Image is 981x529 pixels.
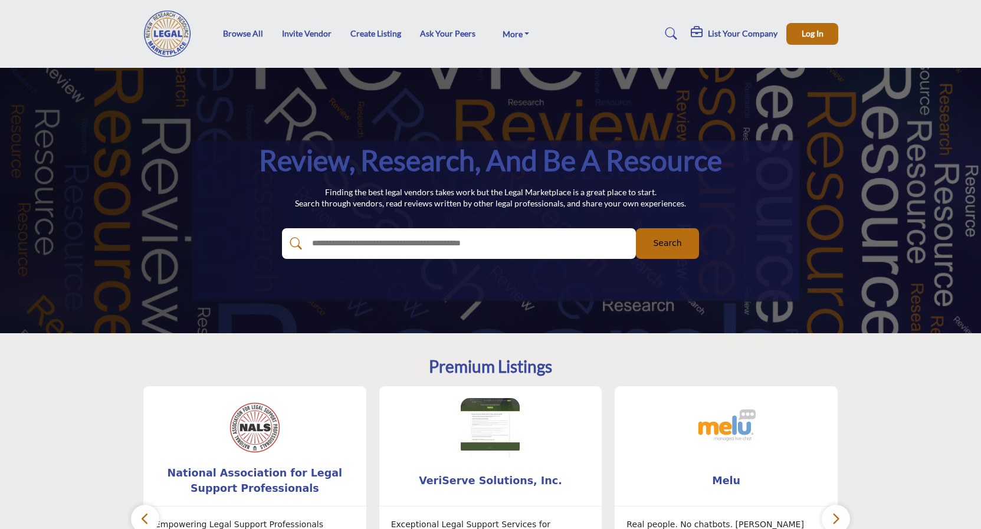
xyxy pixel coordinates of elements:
[494,25,538,42] a: More
[697,398,756,457] img: Melu
[802,28,823,38] span: Log In
[225,398,284,457] img: National Association for Legal Support Professionals
[259,142,722,179] h1: Review, Research, and be a Resource
[708,28,777,39] h5: List Your Company
[786,23,838,45] button: Log In
[632,465,820,497] b: Melu
[653,237,681,249] span: Search
[282,28,332,38] a: Invite Vendor
[143,10,198,57] img: Site Logo
[632,473,820,488] span: Melu
[397,465,585,497] b: VeriServe Solutions, Inc.
[429,357,552,377] h2: Premium Listings
[420,28,475,38] a: Ask Your Peers
[615,465,838,497] a: Melu
[295,198,686,209] p: Search through vendors, read reviews written by other legal professionals, and share your own exp...
[397,473,585,488] span: VeriServe Solutions, Inc.
[161,465,349,497] b: National Association for Legal Support Professionals
[636,228,699,259] button: Search
[654,24,685,43] a: Search
[379,465,602,497] a: VeriServe Solutions, Inc.
[461,398,520,457] img: VeriServe Solutions, Inc.
[691,27,777,41] div: List Your Company
[295,186,686,198] p: Finding the best legal vendors takes work but the Legal Marketplace is a great place to start.
[223,28,263,38] a: Browse All
[350,28,401,38] a: Create Listing
[143,465,366,497] a: National Association for Legal Support Professionals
